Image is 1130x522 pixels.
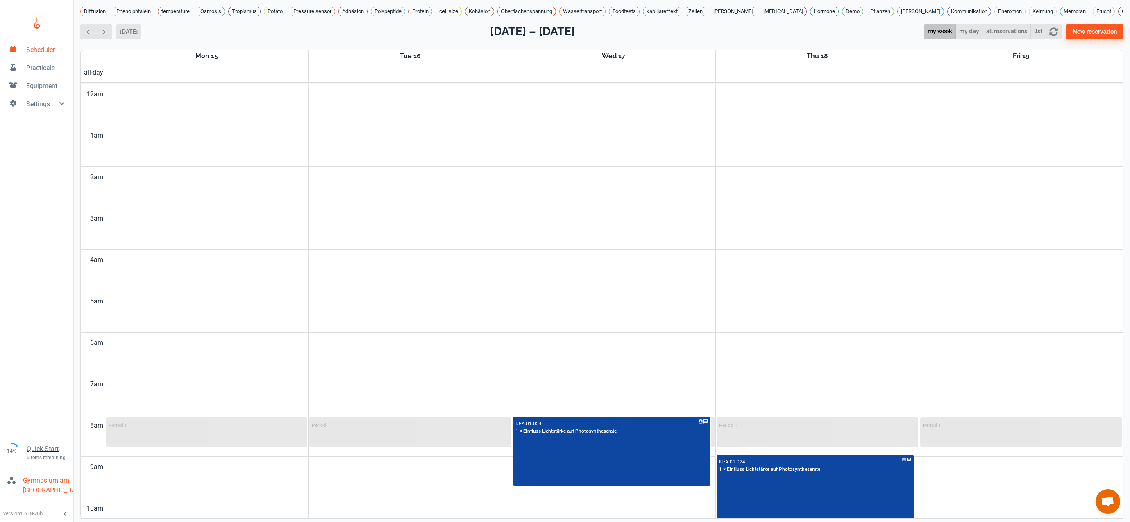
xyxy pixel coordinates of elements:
p: 1 × Einfluss Lichtstärke auf Photosyntheserate [719,466,820,473]
span: temperature [158,7,193,16]
button: my day [955,24,983,39]
span: Tropismus [229,7,260,16]
button: Next week [96,24,112,39]
p: Period 1 [923,422,941,428]
button: refresh [1046,24,1062,39]
div: 5am [88,291,105,312]
span: Polypeptide [371,7,405,16]
a: September 19, 2025 [1011,50,1031,62]
div: Pheromon [994,7,1026,16]
div: 10am [85,498,105,519]
p: Period 1 [719,422,737,428]
div: 1am [88,125,105,146]
a: September 15, 2025 [194,50,220,62]
span: all-day [82,68,105,78]
div: 12am [85,84,105,105]
div: Diffusion [80,7,109,16]
p: Period 1 [109,422,127,428]
span: Pflanzen [867,7,894,16]
div: 6am [88,333,105,353]
p: A.01.024 [522,421,542,426]
span: Diffusion [81,7,109,16]
span: Phenolphtalein [113,7,154,16]
span: Hormone [810,7,838,16]
span: [PERSON_NAME] [898,7,944,16]
span: [MEDICAL_DATA] [760,7,806,16]
div: Protein [408,7,432,16]
div: Foodtests [609,7,640,16]
div: cell size [436,7,462,16]
div: Adhäsion [338,7,368,16]
span: Potato [264,7,286,16]
span: Oberflächenspannung [498,7,556,16]
button: my week [924,24,956,39]
div: [PERSON_NAME] [897,7,944,16]
span: Adhäsion [339,7,367,16]
div: [MEDICAL_DATA] [760,7,807,16]
span: Demo [842,7,863,16]
div: 9am [88,457,105,477]
div: Wassertransport [559,7,606,16]
span: kapillareffekt [643,7,681,16]
button: [DATE] [116,24,141,39]
span: Membran [1060,7,1089,16]
button: New reservation [1066,24,1123,39]
div: Frucht [1093,7,1115,16]
div: 3am [88,208,105,229]
div: 8am [88,415,105,436]
div: 2am [88,167,105,187]
div: 7am [88,374,105,394]
span: Protein [409,7,432,16]
span: Pressure sensor [290,7,335,16]
span: Kohäsion [465,7,494,16]
a: September 16, 2025 [398,50,422,62]
div: 4am [88,250,105,270]
button: all reservations [983,24,1031,39]
button: list [1030,24,1046,39]
span: Pheromon [995,7,1025,16]
span: Kommunikation [948,7,991,16]
span: Wassertransport [560,7,605,16]
span: Osmosis [197,7,225,16]
span: Frucht [1093,7,1114,16]
button: Previous week [80,24,96,39]
p: 1 × Einfluss Lichtstärke auf Photosyntheserate [515,428,617,435]
span: [PERSON_NAME] [710,7,756,16]
p: IU • [719,459,725,465]
div: Keimung [1029,7,1057,16]
div: Oberflächenspannung [497,7,556,16]
a: September 17, 2025 [600,50,627,62]
div: Hormone [810,7,839,16]
h2: [DATE] – [DATE] [490,23,575,40]
span: cell size [436,7,461,16]
div: Chat öffnen [1096,489,1120,514]
span: Foodtests [609,7,639,16]
p: IU • [515,421,522,426]
p: A.01.024 [725,459,745,465]
div: Kommunikation [947,7,991,16]
p: Period 1 [312,422,330,428]
span: Keimung [1029,7,1056,16]
div: Tropismus [228,7,261,16]
a: September 18, 2025 [805,50,830,62]
span: Zellen [685,7,706,16]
